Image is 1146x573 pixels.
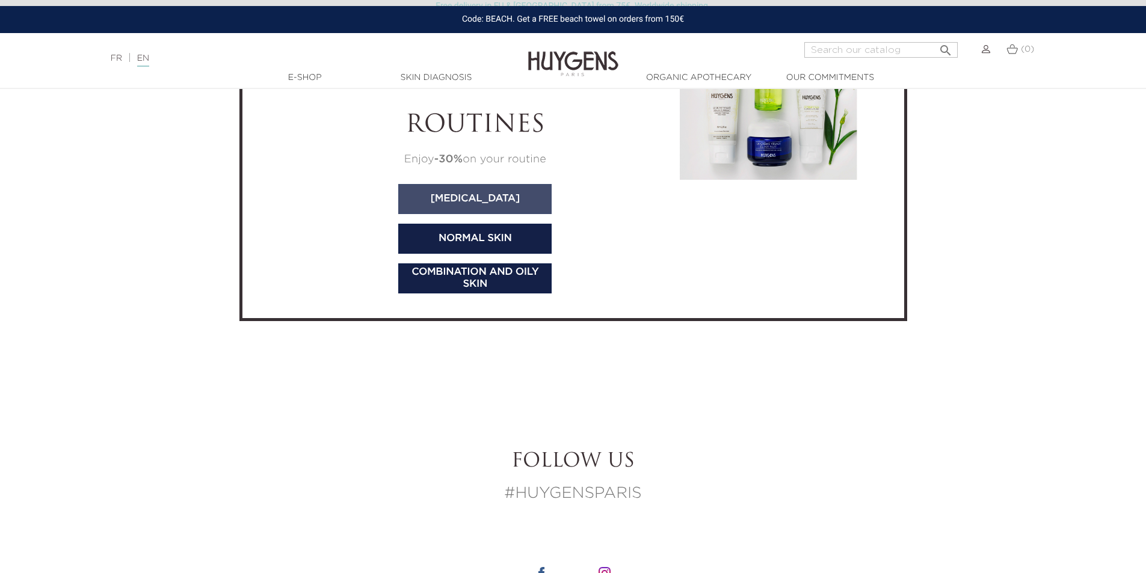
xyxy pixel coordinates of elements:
span: (0) [1021,45,1034,54]
a: Organic Apothecary [639,72,759,84]
h2: Routines [289,111,662,140]
div: | [105,51,469,66]
a: [MEDICAL_DATA] [398,184,552,214]
a: FR [111,54,122,63]
a: EN [137,54,149,67]
p: #HUYGENSPARIS [239,482,907,506]
a: normal skin [398,224,552,254]
img: Huygens [528,32,618,78]
i:  [938,40,953,54]
img: Soin Peau [680,21,857,180]
button:  [935,38,957,55]
p: Enjoy on your routine [289,152,662,168]
strong: -30% [434,154,463,165]
a: E-Shop [245,72,365,84]
a: Skin Diagnosis [376,72,496,84]
a: Our commitments [770,72,890,84]
input: Search [804,42,958,58]
a: Combination and oily skin [398,263,552,293]
h2: Follow us [239,450,907,473]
